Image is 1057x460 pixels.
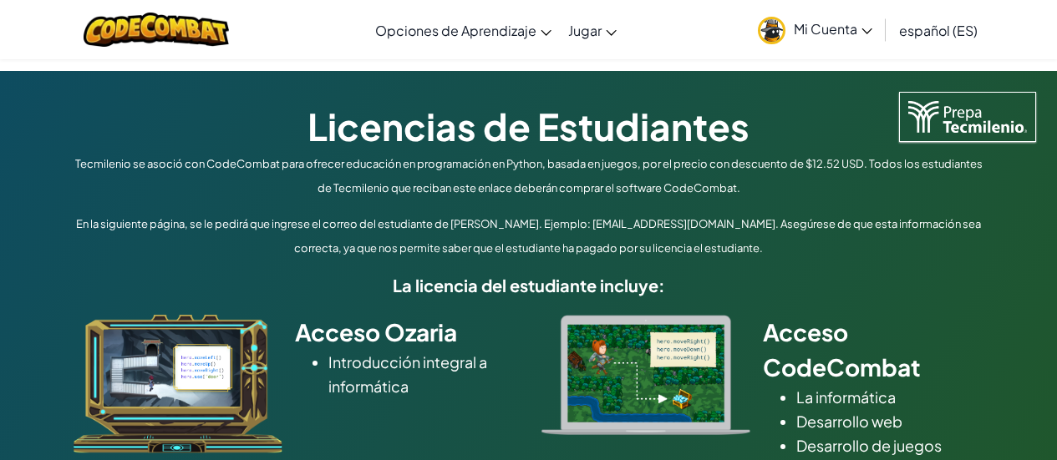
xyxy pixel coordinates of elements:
h5: La licencia del estudiante incluye: [69,272,988,298]
a: Jugar [560,8,625,53]
h2: Acceso CodeCombat [763,315,984,385]
li: Introducción integral a informática [328,350,516,398]
h2: Acceso Ozaria [295,315,516,350]
img: avatar [758,17,785,44]
a: Mi Cuenta [750,3,881,56]
li: Desarrollo web [796,409,984,433]
span: Mi Cuenta [794,20,872,38]
span: Opciones de Aprendizaje [375,22,536,39]
span: Jugar [568,22,602,39]
li: La informática [796,385,984,409]
img: ozaria_acodus.png [74,315,282,453]
span: español (ES) [899,22,978,39]
img: Tecmilenio logo [899,92,1036,142]
li: Desarrollo de juegos [796,433,984,457]
p: En la siguiente página, se le pedirá que ingrese el correo del estudiante de [PERSON_NAME]. Ejemp... [69,212,988,260]
a: español (ES) [891,8,986,53]
p: Tecmilenio se asoció con CodeCombat para ofrecer educación en programación en Python, basada en j... [69,152,988,200]
img: type_real_code.png [541,315,750,435]
img: CodeCombat logo [84,13,230,47]
h1: Licencias de Estudiantes [69,100,988,152]
a: Opciones de Aprendizaje [367,8,560,53]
